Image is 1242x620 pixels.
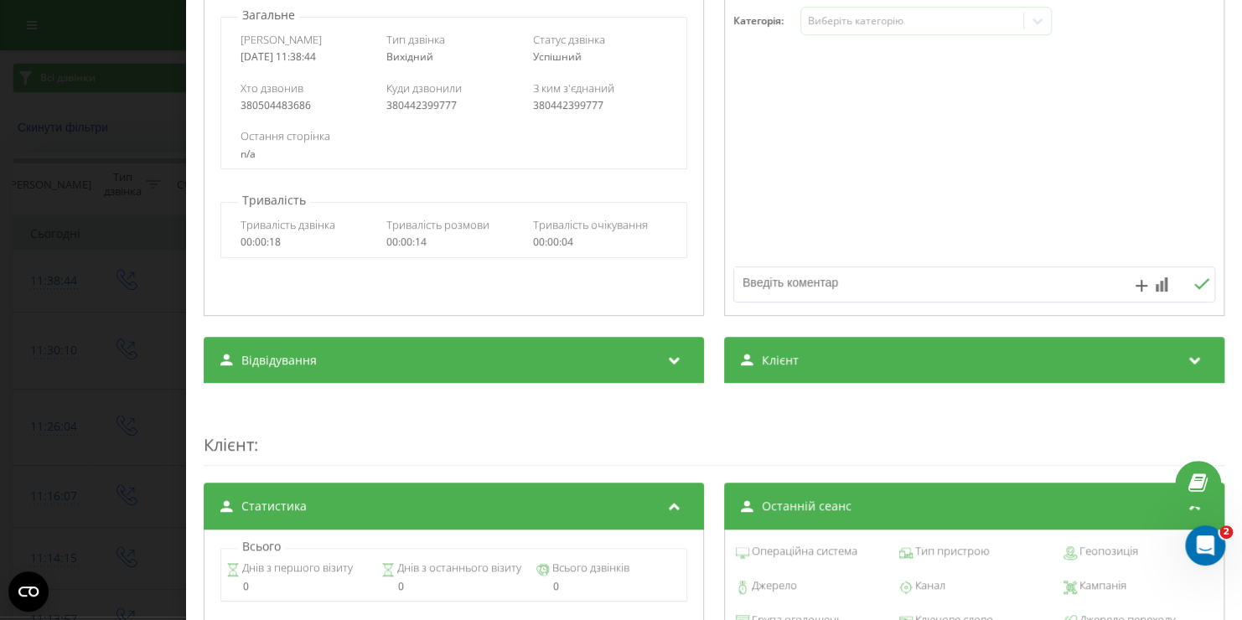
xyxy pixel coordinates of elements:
[238,7,299,23] p: Загальне
[913,577,946,594] span: Канал
[241,217,335,232] span: Тривалість дзвінка
[534,32,606,47] span: Статус дзвінка
[8,571,49,612] button: Open CMP widget
[396,560,522,576] span: Днів з останнього візиту
[387,80,463,96] span: Куди дзвонили
[1185,525,1225,566] iframe: Intercom live chat
[241,148,667,160] div: n/a
[551,560,630,576] span: Всього дзвінків
[534,49,582,64] span: Успішний
[241,352,317,369] span: Відвідування
[204,400,1224,466] div: :
[238,192,310,209] p: Тривалість
[241,498,307,514] span: Статистика
[241,100,375,111] div: 380504483686
[241,236,375,248] div: 00:00:18
[241,80,303,96] span: Хто дзвонив
[241,51,375,63] div: [DATE] 11:38:44
[534,217,649,232] span: Тривалість очікування
[534,80,615,96] span: З ким з'єднаний
[204,433,254,456] span: Клієнт
[238,538,285,555] p: Всього
[749,543,857,560] span: Операційна система
[226,581,370,592] div: 0
[534,236,668,248] div: 00:00:04
[762,498,851,514] span: Останній сеанс
[241,32,322,47] span: [PERSON_NAME]
[534,100,668,111] div: 380442399777
[1077,577,1126,594] span: Кампанія
[241,128,330,143] span: Остання сторінка
[733,15,800,27] h4: Категорія :
[1219,525,1233,539] span: 2
[387,217,490,232] span: Тривалість розмови
[387,32,446,47] span: Тип дзвінка
[387,49,434,64] span: Вихідний
[913,543,990,560] span: Тип пристрою
[749,577,797,594] span: Джерело
[537,581,681,592] div: 0
[762,352,799,369] span: Клієнт
[240,560,353,576] span: Днів з першого візиту
[382,581,526,592] div: 0
[387,100,521,111] div: 380442399777
[387,236,521,248] div: 00:00:14
[808,14,1017,28] div: Виберіть категорію
[1077,543,1138,560] span: Геопозиція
